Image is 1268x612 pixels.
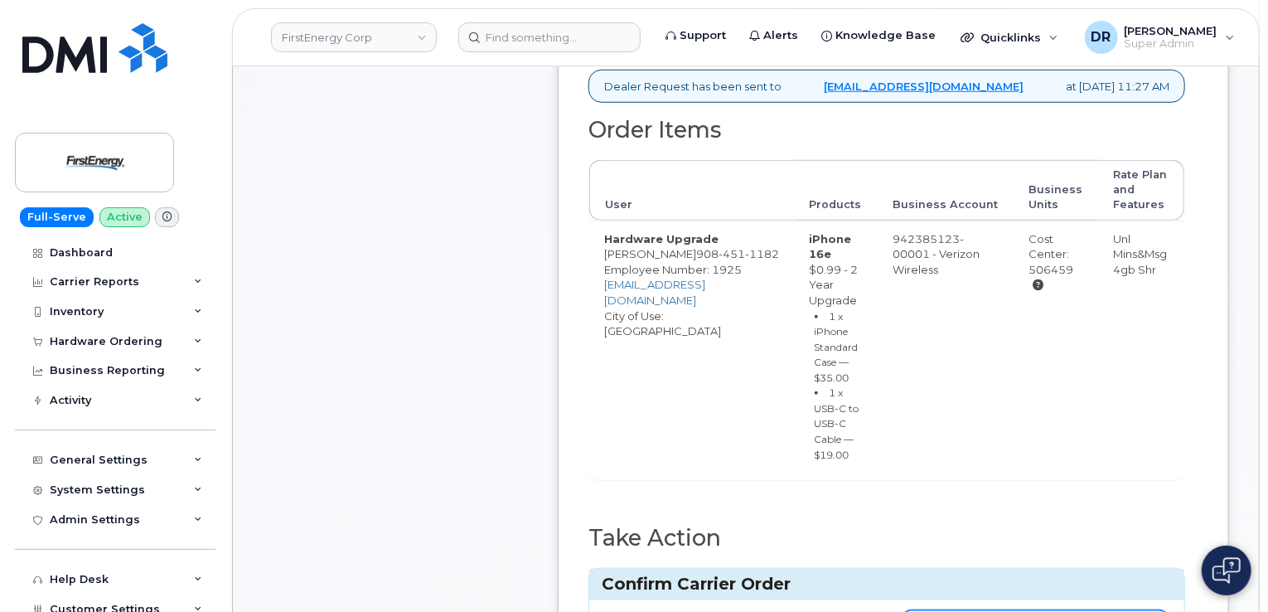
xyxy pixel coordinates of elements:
span: [PERSON_NAME] [1125,24,1217,37]
th: Business Account [878,160,1014,221]
th: Products [794,160,878,221]
span: DR [1091,27,1111,47]
td: $0.99 - 2 Year Upgrade [794,221,878,479]
div: Quicklinks [949,21,1070,54]
th: User [589,160,794,221]
small: 1 x iPhone Standard Case — $35.00 [815,310,859,384]
td: 942385123-00001 - Verizon Wireless [878,221,1014,479]
span: 1182 [745,247,779,260]
td: Unl Mins&Msg 4gb Shr [1099,221,1184,479]
th: Business Units [1014,160,1099,221]
strong: iPhone 16e [809,232,851,261]
a: Support [654,19,738,52]
input: Find something... [458,22,641,52]
span: Knowledge Base [835,27,936,44]
div: Dori Ripley [1073,21,1246,54]
td: [PERSON_NAME] City of Use: [GEOGRAPHIC_DATA] [589,221,794,479]
a: [EMAIL_ADDRESS][DOMAIN_NAME] [824,79,1024,95]
a: FirstEnergy Corp [271,22,437,52]
a: Knowledge Base [810,19,947,52]
span: Quicklinks [980,31,1041,44]
span: Alerts [763,27,798,44]
h2: Order Items [588,118,1185,143]
div: Dealer Request has been sent to at [DATE] 11:27 AM [588,70,1185,104]
strong: Hardware Upgrade [604,232,719,245]
a: [EMAIL_ADDRESS][DOMAIN_NAME] [604,278,705,307]
th: Rate Plan and Features [1099,160,1184,221]
h3: Confirm Carrier Order [602,573,1172,595]
span: 908 [696,247,779,260]
span: Super Admin [1125,37,1217,51]
h2: Take Action [588,526,1185,551]
img: Open chat [1212,557,1241,584]
span: 451 [719,247,745,260]
a: Alerts [738,19,810,52]
span: Employee Number: 1925 [604,263,742,276]
span: Support [680,27,726,44]
small: 1 x USB-C to USB-C Cable — $19.00 [815,386,859,460]
div: Cost Center: 506459 [1029,231,1084,293]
